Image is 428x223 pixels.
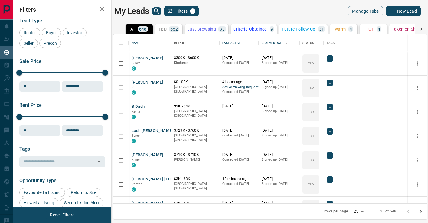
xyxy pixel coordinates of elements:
button: Go to next page [414,205,426,218]
span: + [329,177,331,183]
p: TBD [308,85,314,90]
span: Tags [19,146,30,152]
div: Set up Listing Alert [60,198,103,207]
p: All [130,27,135,31]
span: Sale Price [19,58,41,64]
button: B Dash [132,104,145,110]
div: Seller [19,39,38,48]
button: search button [152,7,161,15]
p: [DATE] [222,55,256,61]
p: 33 [220,27,225,31]
span: Renter [132,182,142,186]
span: Favourited a Listing [21,190,63,195]
div: condos.ca [132,66,136,71]
p: HOT [365,27,374,31]
p: 552 [170,27,178,31]
span: + [329,152,331,159]
button: more [413,83,422,92]
p: 1–25 of 648 [376,209,396,214]
div: condos.ca [132,163,136,167]
p: TBD [308,134,314,138]
span: + [329,128,331,134]
p: [GEOGRAPHIC_DATA], [GEOGRAPHIC_DATA] [174,109,216,118]
div: Status [302,34,314,51]
div: + [327,176,333,183]
button: more [413,107,422,116]
p: TBD [308,110,314,114]
p: Future Follow Up [282,27,315,31]
span: + [329,104,331,110]
p: [DATE] [262,104,296,109]
div: Tags [327,34,335,51]
p: [DATE] [262,55,296,61]
p: Signed up [DATE] [262,182,296,186]
button: Open [95,157,103,166]
span: Opportunity Type [19,178,57,183]
p: Signed up [DATE] [262,85,296,90]
div: Claimed Date [259,34,299,51]
span: Buyer [132,61,140,65]
span: + [329,56,331,62]
div: condos.ca [132,90,136,95]
p: [DATE] [222,201,256,206]
div: Name [132,34,141,51]
span: 1 [191,9,195,13]
p: 4 [350,27,352,31]
div: Precon [39,39,61,48]
p: Rows per page: [324,209,349,214]
div: + [327,55,333,62]
button: Reset Filters [46,210,78,220]
button: [PERSON_NAME] [132,152,163,158]
span: Lead Type [19,18,42,24]
p: TBD [158,27,167,31]
button: New Lead [386,6,421,16]
p: Signed up [DATE] [262,61,296,65]
p: Signed up [DATE] [262,157,296,162]
p: $710K - $710K [174,152,216,157]
button: more [413,180,422,189]
span: Renter [132,110,142,113]
p: $3K - $3K [174,176,216,182]
span: Viewed a Listing [21,200,56,205]
div: condos.ca [132,139,136,143]
div: condos.ca [132,115,136,119]
p: 648 [139,27,147,31]
p: [DATE] [262,176,296,182]
p: Warm [334,27,346,31]
div: + [327,201,333,207]
p: $2K - $3K [174,201,216,206]
span: Buyer [132,158,140,162]
div: Viewed a Listing [19,198,58,207]
span: Active Viewing Request [222,85,256,90]
p: [PERSON_NAME] [174,157,216,162]
div: Investor [63,28,87,37]
span: + [329,201,331,207]
button: more [413,156,422,165]
div: 25 [351,207,366,216]
div: Last Active [222,34,241,51]
div: Favourited a Listing [19,188,65,197]
span: Investor [65,30,84,35]
p: [DATE] [262,80,296,85]
p: TBD [308,158,314,162]
span: + [329,80,331,86]
button: Sort [284,39,292,47]
button: [PERSON_NAME] [PERSON_NAME] [132,176,196,182]
p: Contacted [DATE] [222,182,256,186]
div: + [327,80,333,86]
h1: My Leads [114,6,149,16]
p: $2K - $4K [174,104,216,109]
button: more [413,132,422,141]
div: Return to Site [67,188,100,197]
p: [DATE] [222,152,256,157]
span: Renter [21,30,38,35]
button: Filters1 [164,6,199,16]
p: 9 [271,27,273,31]
span: Return to Site [69,190,98,195]
span: Set up Listing Alert [62,200,101,205]
div: + [327,152,333,159]
div: Claimed Date [262,34,284,51]
div: + [327,128,333,135]
p: Contacted [DATE] [222,90,256,94]
p: TBD [308,182,314,187]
